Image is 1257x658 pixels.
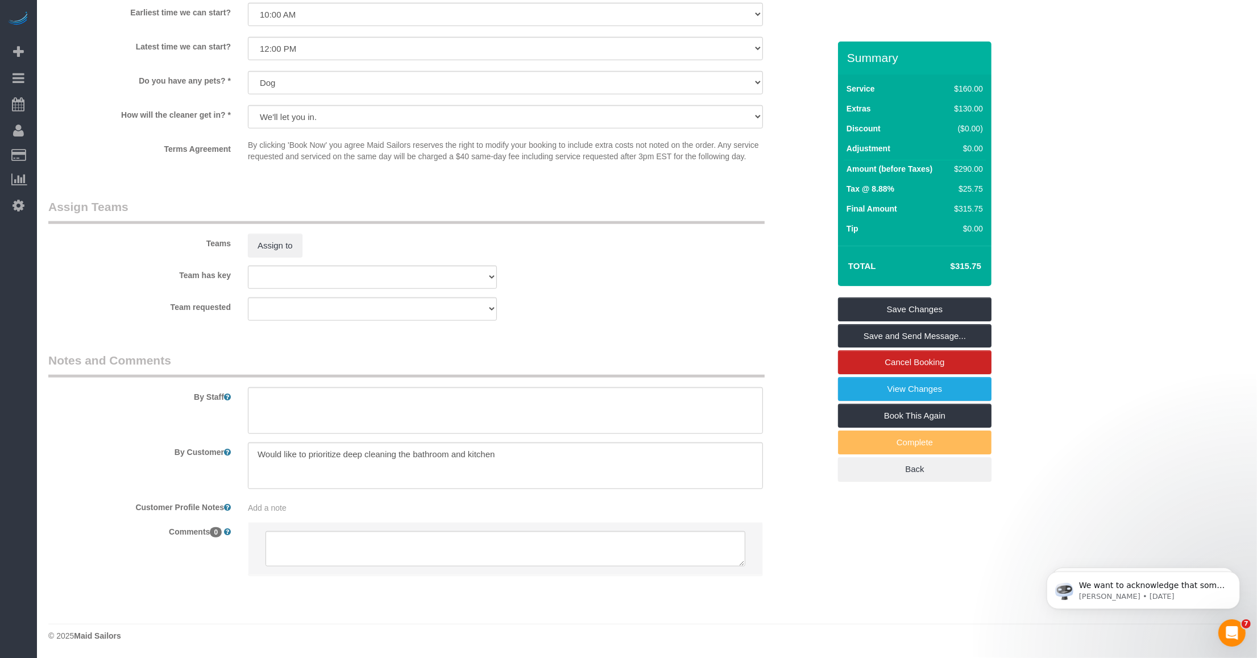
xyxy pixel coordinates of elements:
label: Customer Profile Notes [40,498,239,513]
a: Back [838,457,992,481]
label: By Staff [40,387,239,403]
p: By clicking 'Book Now' you agree Maid Sailors reserves the right to modify your booking to includ... [248,139,763,162]
label: How will the cleaner get in? * [40,105,239,121]
label: Latest time we can start? [40,37,239,52]
label: Teams [40,234,239,249]
label: Adjustment [847,143,890,154]
a: Save and Send Message... [838,324,992,348]
div: $315.75 [950,203,983,214]
div: ($0.00) [950,123,983,134]
span: We want to acknowledge that some users may be experiencing lag or slower performance in our softw... [49,33,196,189]
iframe: Intercom notifications message [1030,548,1257,627]
div: $130.00 [950,103,983,114]
label: Amount (before Taxes) [847,163,932,175]
div: $0.00 [950,143,983,154]
label: Tax @ 8.88% [847,183,894,194]
strong: Total [848,261,876,271]
div: $0.00 [950,223,983,234]
iframe: Intercom live chat [1218,619,1246,647]
label: Terms Agreement [40,139,239,155]
a: View Changes [838,377,992,401]
div: © 2025 [48,630,1246,642]
img: Automaid Logo [7,11,30,27]
label: Extras [847,103,871,114]
p: Message from Ellie, sent 1w ago [49,44,196,54]
span: 7 [1242,619,1251,628]
label: Service [847,83,875,94]
label: Discount [847,123,881,134]
span: Add a note [248,503,287,512]
a: Save Changes [838,297,992,321]
label: Comments [40,522,239,537]
h3: Summary [847,51,986,64]
div: $160.00 [950,83,983,94]
legend: Notes and Comments [48,352,765,378]
label: Final Amount [847,203,897,214]
strong: Maid Sailors [74,631,121,640]
a: Cancel Booking [838,350,992,374]
label: Team requested [40,297,239,313]
span: 0 [210,527,222,537]
label: Tip [847,223,858,234]
h4: $315.75 [916,262,981,271]
div: $25.75 [950,183,983,194]
button: Assign to [248,234,302,258]
legend: Assign Teams [48,198,765,224]
label: Do you have any pets? * [40,71,239,86]
label: By Customer [40,442,239,458]
a: Book This Again [838,404,992,428]
label: Earliest time we can start? [40,3,239,18]
label: Team has key [40,266,239,281]
div: $290.00 [950,163,983,175]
